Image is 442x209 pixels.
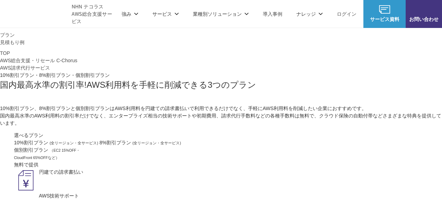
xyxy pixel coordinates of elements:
small: (全リージョン・全サービス) [50,141,98,145]
img: AWS総合支援サービス C-Chorus [10,7,61,21]
em: AWS技術サポート [39,193,79,199]
p: ナレッジ [296,10,323,17]
dt: 選べるプラン [14,132,428,139]
span: NHN テコラス AWS総合支援サービス [72,3,115,25]
small: （EC2 15%OFF・ CloudFront 65%OFFなど） [14,148,80,160]
em: 個別割引プラン [14,147,48,153]
span: お問い合わせ [406,15,442,23]
p: 業種別ソリューション [193,10,249,17]
a: AWS総合支援サービス C-Chorus NHN テコラスAWS総合支援サービス [10,3,115,25]
dt: 無料で提供 [14,161,428,168]
img: お問い合わせ [418,5,429,14]
a: 導入事例 [263,10,282,17]
img: AWS総合支援サービス C-Chorus サービス資料 [379,5,390,14]
p: 強み [122,10,138,17]
em: 8%割引プラン [100,140,131,145]
span: サービス資料 [363,15,406,23]
em: 10%割引プラン [14,140,48,145]
p: サービス [152,10,179,17]
a: ログイン [337,10,356,17]
em: 円建ての請求書払い [39,169,83,175]
small: (全リージョン・全サービス) [132,141,181,145]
